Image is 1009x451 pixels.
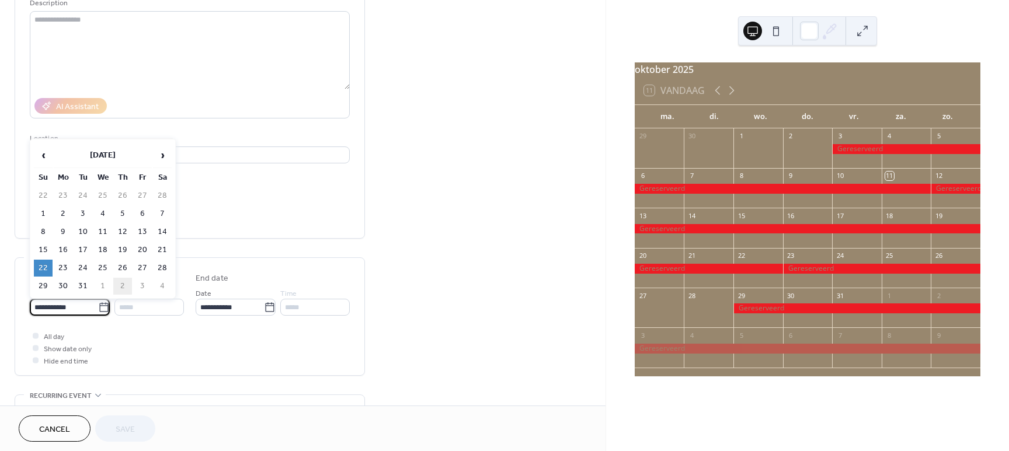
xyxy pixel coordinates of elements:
div: Gereserveerd [635,224,980,234]
div: 28 [687,291,696,300]
span: Recurring event [30,390,92,402]
td: 27 [133,260,152,277]
div: Gereserveerd [635,344,980,354]
div: 26 [934,251,943,260]
td: 5 [113,205,132,222]
th: Fr [133,169,152,186]
div: End date [196,272,228,285]
div: 4 [687,331,696,340]
th: Mo [54,169,72,186]
div: za. [878,105,924,128]
div: Gereserveerd [931,184,980,194]
span: Hide end time [44,355,88,368]
td: 9 [54,223,72,240]
span: Time [280,288,297,300]
div: Gereserveerd [783,264,980,274]
div: 27 [638,291,647,300]
div: Gereserveerd [635,184,931,194]
th: Tu [74,169,92,186]
th: Su [34,169,53,186]
div: wo. [737,105,784,128]
span: Date [196,288,211,300]
div: 31 [836,291,844,300]
td: 12 [113,223,132,240]
td: 27 [133,187,152,204]
td: 31 [74,278,92,295]
span: Time [114,288,131,300]
td: 20 [133,242,152,258]
div: 13 [638,211,647,220]
div: 14 [687,211,696,220]
td: 26 [113,187,132,204]
div: 6 [638,172,647,180]
th: We [93,169,112,186]
td: 14 [153,223,172,240]
td: 17 [74,242,92,258]
span: ‹ [34,144,52,167]
span: › [154,144,171,167]
th: [DATE] [54,143,152,168]
div: ma. [644,105,691,128]
div: 2 [934,291,943,300]
div: 29 [638,132,647,141]
div: 24 [836,251,844,260]
span: Show date only [44,343,92,355]
div: 8 [885,331,894,340]
div: 22 [737,251,746,260]
div: 10 [836,172,844,180]
div: 30 [687,132,696,141]
div: 3 [638,331,647,340]
div: 25 [885,251,894,260]
div: 15 [737,211,746,220]
td: 25 [93,187,112,204]
td: 23 [54,187,72,204]
td: 10 [74,223,92,240]
div: 4 [885,132,894,141]
div: 9 [787,172,795,180]
div: 29 [737,291,746,300]
td: 2 [54,205,72,222]
td: 11 [93,223,112,240]
td: 21 [153,242,172,258]
div: 21 [687,251,696,260]
td: 1 [34,205,53,222]
td: 2 [113,278,132,295]
td: 3 [133,278,152,295]
div: 11 [885,172,894,180]
td: 3 [74,205,92,222]
div: 18 [885,211,894,220]
div: 3 [836,132,844,141]
td: 24 [74,260,92,277]
td: 22 [34,187,53,204]
td: 29 [34,278,53,295]
div: vr. [831,105,878,128]
td: 25 [93,260,112,277]
div: 12 [934,172,943,180]
td: 26 [113,260,132,277]
th: Th [113,169,132,186]
div: 16 [787,211,795,220]
div: 23 [787,251,795,260]
td: 23 [54,260,72,277]
div: 1 [885,291,894,300]
div: 8 [737,172,746,180]
td: 30 [54,278,72,295]
td: 7 [153,205,172,222]
div: 19 [934,211,943,220]
div: 7 [687,172,696,180]
td: 13 [133,223,152,240]
div: oktober 2025 [635,62,980,76]
th: Sa [153,169,172,186]
td: 24 [74,187,92,204]
span: All day [44,331,64,343]
td: 4 [153,278,172,295]
td: 28 [153,187,172,204]
div: di. [691,105,737,128]
div: Gereserveerd [733,303,980,313]
td: 16 [54,242,72,258]
button: Cancel [19,415,91,442]
td: 22 [34,260,53,277]
span: Cancel [39,424,70,436]
div: Location [30,132,347,145]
